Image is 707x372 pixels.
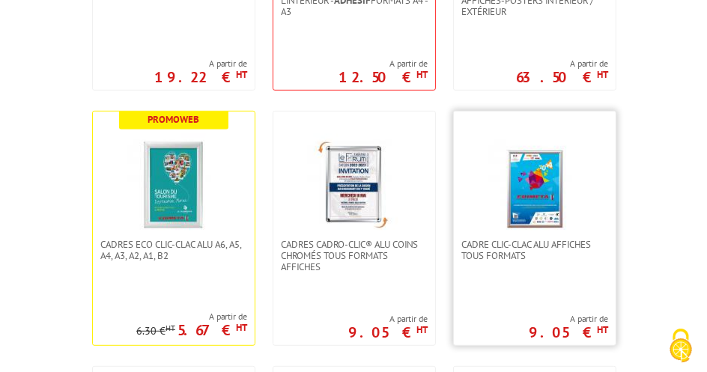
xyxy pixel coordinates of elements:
sup: HT [416,323,428,336]
span: A partir de [516,58,608,70]
span: Cadres Cadro-Clic® Alu coins chromés tous formats affiches [281,239,428,272]
img: Cadre Clic-Clac Alu affiches tous formats [482,134,587,239]
b: Promoweb [148,113,200,126]
p: 6.30 € [136,326,175,337]
button: Cookies (fenêtre modale) [655,321,707,372]
img: Cookies (fenêtre modale) [662,327,700,365]
sup: HT [597,68,608,81]
p: 9.05 € [348,328,428,337]
a: Cadres Eco Clic-Clac alu A6, A5, A4, A3, A2, A1, B2 [93,239,255,261]
img: Cadres Eco Clic-Clac alu A6, A5, A4, A3, A2, A1, B2 [121,134,226,239]
p: 12.50 € [339,73,428,82]
p: 19.22 € [154,73,247,82]
sup: HT [597,323,608,336]
span: A partir de [136,311,247,323]
span: Cadres Eco Clic-Clac alu A6, A5, A4, A3, A2, A1, B2 [100,239,247,261]
sup: HT [236,321,247,334]
span: Cadre Clic-Clac Alu affiches tous formats [461,239,608,261]
span: A partir de [529,313,608,325]
sup: HT [416,68,428,81]
img: Cadres Cadro-Clic® Alu coins chromés tous formats affiches [302,134,407,239]
p: 63.50 € [516,73,608,82]
span: A partir de [154,58,247,70]
sup: HT [166,323,175,333]
a: Cadre Clic-Clac Alu affiches tous formats [454,239,616,261]
p: 5.67 € [177,326,247,335]
span: A partir de [339,58,428,70]
a: Cadres Cadro-Clic® Alu coins chromés tous formats affiches [273,239,435,272]
span: A partir de [348,313,428,325]
sup: HT [236,68,247,81]
p: 9.05 € [529,328,608,337]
